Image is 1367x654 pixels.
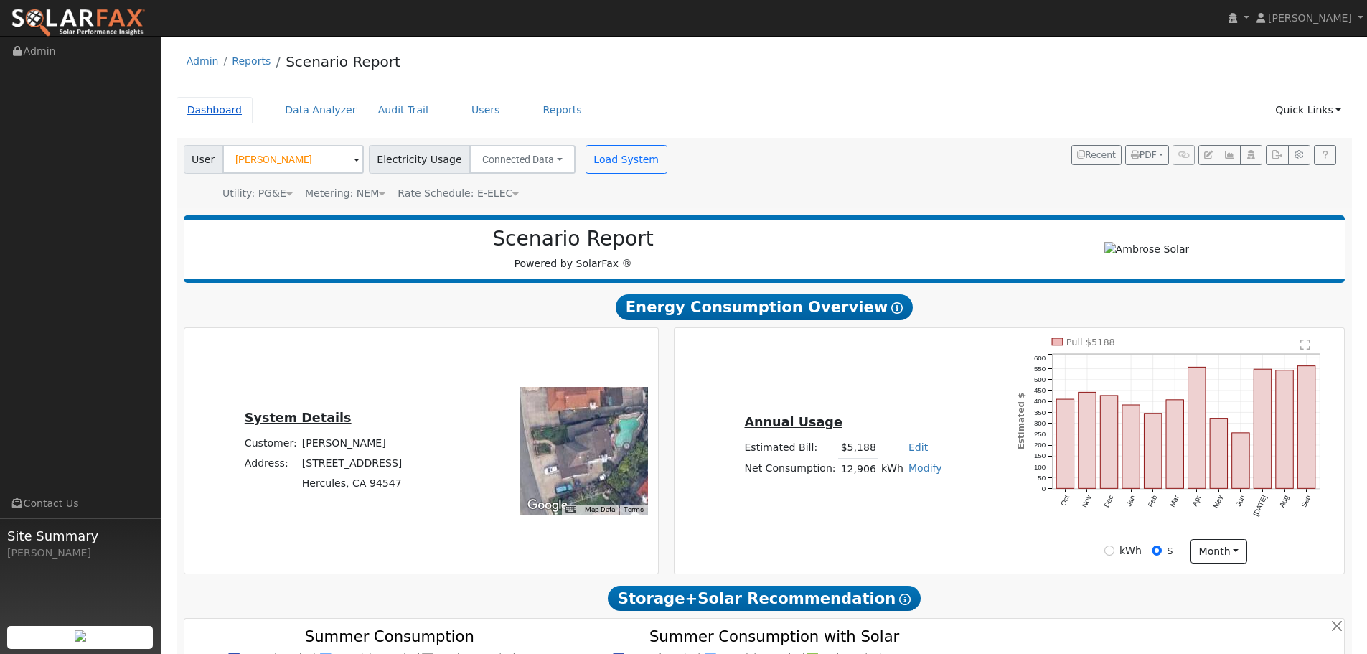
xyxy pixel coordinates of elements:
text: 50 [1038,474,1046,482]
rect: onclick="" [1056,399,1074,488]
rect: onclick="" [1101,396,1118,489]
button: Connected Data [469,145,576,174]
text: Estimated $ [1016,393,1026,449]
a: Quick Links [1264,97,1352,123]
rect: onclick="" [1166,400,1183,489]
text:  [1301,339,1311,350]
text: 300 [1034,419,1046,427]
span: [PERSON_NAME] [1268,12,1352,24]
text: Oct [1059,494,1071,508]
div: Utility: PG&E [222,186,293,201]
span: PDF [1131,150,1157,160]
text: Apr [1191,494,1203,508]
text: Summer Consumption with Solar [649,627,900,645]
rect: onclick="" [1188,367,1206,488]
input: kWh [1104,546,1114,556]
text: Aug [1278,494,1290,508]
a: Edit [908,442,928,453]
text: Jan [1125,494,1137,508]
text: Pull $5188 [1066,337,1115,347]
rect: onclick="" [1145,414,1162,489]
text: Mar [1168,494,1180,509]
span: Storage+Solar Recommendation [608,586,921,612]
rect: onclick="" [1276,370,1293,489]
text: [DATE] [1252,494,1269,518]
span: Energy Consumption Overview [616,294,913,320]
text: Feb [1147,494,1159,508]
rect: onclick="" [1079,392,1096,488]
u: System Details [245,411,352,425]
text: Sep [1300,494,1313,509]
span: Alias: HEV2A [398,187,519,199]
td: Estimated Bill: [742,438,838,459]
a: Terms (opens in new tab) [624,505,644,513]
text: 100 [1034,463,1046,471]
i: Show Help [891,302,903,314]
a: Reports [532,97,593,123]
td: Address: [242,453,299,473]
text: 500 [1034,375,1046,383]
img: Google [524,496,571,515]
rect: onclick="" [1298,366,1315,489]
a: Admin [187,55,219,67]
td: Customer: [242,433,299,453]
text: 350 [1034,408,1046,416]
div: Powered by SolarFax ® [191,227,956,271]
i: Show Help [899,594,911,605]
text: 450 [1034,386,1046,394]
span: User [184,145,223,174]
u: Annual Usage [744,415,842,429]
text: 600 [1034,354,1046,362]
button: Settings [1288,145,1310,165]
a: Help Link [1314,145,1336,165]
img: SolarFax [11,8,146,38]
a: Users [461,97,511,123]
text: Nov [1081,494,1093,509]
button: Export Interval Data [1266,145,1288,165]
text: Dec [1102,494,1114,509]
td: $5,188 [838,438,878,459]
div: Metering: NEM [305,186,385,201]
button: Load System [586,145,667,174]
td: kWh [878,458,906,479]
text: 200 [1034,441,1046,449]
div: [PERSON_NAME] [7,546,154,561]
input: Select a User [222,145,364,174]
button: PDF [1125,145,1169,165]
rect: onclick="" [1254,369,1272,488]
span: Site Summary [7,526,154,546]
button: Recent [1071,145,1122,165]
a: Reports [232,55,271,67]
h2: Scenario Report [198,227,948,251]
a: Audit Trail [367,97,439,123]
button: month [1190,539,1247,564]
a: Scenario Report [286,53,400,70]
rect: onclick="" [1232,433,1249,489]
td: 12,906 [838,458,878,479]
text: 150 [1034,452,1046,460]
button: Login As [1240,145,1262,165]
text: Jun [1235,494,1247,508]
td: Net Consumption: [742,458,838,479]
text: 550 [1034,365,1046,373]
label: kWh [1119,543,1142,559]
rect: onclick="" [1211,419,1228,489]
button: Edit User [1198,145,1218,165]
td: [PERSON_NAME] [299,433,405,453]
a: Modify [908,462,942,474]
text: 0 [1042,485,1046,492]
text: 400 [1034,397,1046,405]
button: Keyboard shortcuts [565,505,576,515]
a: Dashboard [177,97,253,123]
td: [STREET_ADDRESS] [299,453,405,473]
button: Multi-Series Graph [1218,145,1240,165]
text: Summer Consumption [305,627,474,645]
img: retrieve [75,630,86,642]
button: Map Data [585,505,615,515]
label: $ [1167,543,1173,559]
td: Hercules, CA 94547 [299,474,405,494]
text: May [1212,494,1225,510]
img: Ambrose Solar [1104,242,1190,257]
span: Electricity Usage [369,145,470,174]
rect: onclick="" [1122,405,1140,488]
